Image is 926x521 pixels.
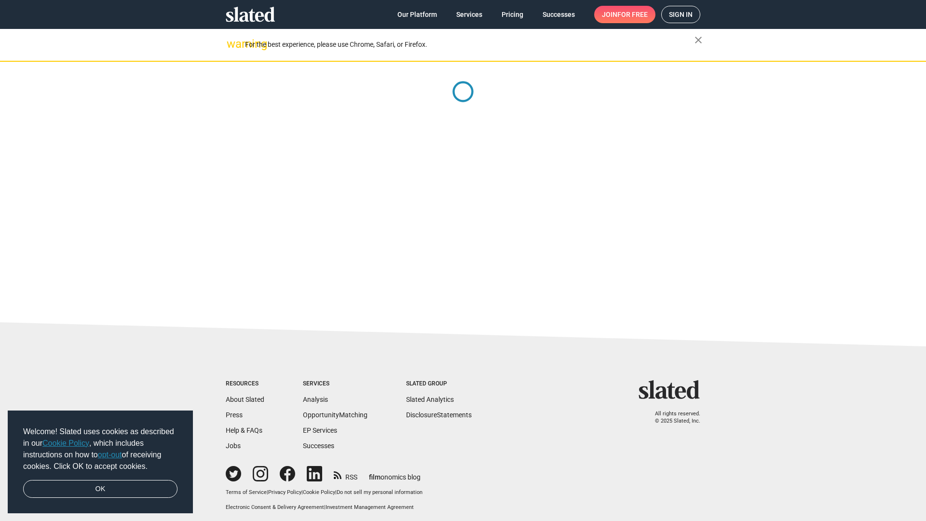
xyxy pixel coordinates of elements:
[301,489,303,495] span: |
[268,489,301,495] a: Privacy Policy
[226,411,243,419] a: Press
[98,451,122,459] a: opt-out
[303,489,335,495] a: Cookie Policy
[226,380,264,388] div: Resources
[397,6,437,23] span: Our Platform
[661,6,700,23] a: Sign in
[42,439,89,447] a: Cookie Policy
[227,38,238,50] mat-icon: warning
[502,6,523,23] span: Pricing
[303,442,334,450] a: Successes
[406,380,472,388] div: Slated Group
[456,6,482,23] span: Services
[303,411,368,419] a: OpportunityMatching
[645,411,700,425] p: All rights reserved. © 2025 Slated, Inc.
[8,411,193,514] div: cookieconsent
[303,380,368,388] div: Services
[226,442,241,450] a: Jobs
[449,6,490,23] a: Services
[226,426,262,434] a: Help & FAQs
[245,38,694,51] div: For the best experience, please use Chrome, Safari, or Firefox.
[334,467,357,482] a: RSS
[324,504,326,510] span: |
[337,489,422,496] button: Do not sell my personal information
[369,473,381,481] span: film
[406,396,454,403] a: Slated Analytics
[335,489,337,495] span: |
[617,6,648,23] span: for free
[669,6,693,23] span: Sign in
[494,6,531,23] a: Pricing
[693,34,704,46] mat-icon: close
[23,480,177,498] a: dismiss cookie message
[226,396,264,403] a: About Slated
[390,6,445,23] a: Our Platform
[303,426,337,434] a: EP Services
[543,6,575,23] span: Successes
[602,6,648,23] span: Join
[23,426,177,472] span: Welcome! Slated uses cookies as described in our , which includes instructions on how to of recei...
[267,489,268,495] span: |
[303,396,328,403] a: Analysis
[226,489,267,495] a: Terms of Service
[226,504,324,510] a: Electronic Consent & Delivery Agreement
[535,6,583,23] a: Successes
[594,6,655,23] a: Joinfor free
[406,411,472,419] a: DisclosureStatements
[326,504,414,510] a: Investment Management Agreement
[369,465,421,482] a: filmonomics blog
